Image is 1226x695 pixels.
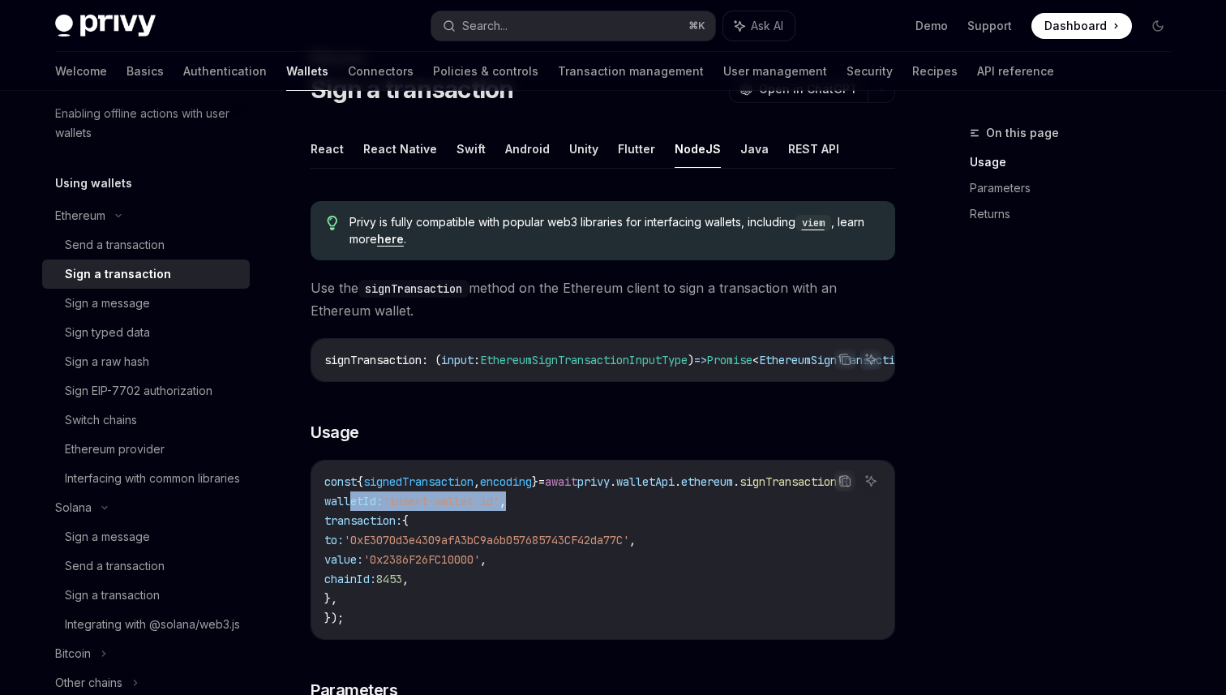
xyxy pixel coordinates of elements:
a: Transaction management [558,52,704,91]
span: : ( [422,353,441,367]
span: Promise [707,353,752,367]
a: Connectors [348,52,414,91]
a: Sign a raw hash [42,347,250,376]
div: Ethereum [55,206,105,225]
span: 8453 [376,572,402,586]
span: Dashboard [1044,18,1107,34]
span: ) [688,353,694,367]
div: Solana [55,498,92,517]
div: Sign typed data [65,323,150,342]
span: EthereumSignTransactionResponseType [759,353,986,367]
div: Sign a transaction [65,264,171,284]
a: Parameters [970,175,1184,201]
span: transaction: [324,513,402,528]
a: Sign a message [42,289,250,318]
button: Ask AI [723,11,795,41]
span: . [675,474,681,489]
span: Use the method on the Ethereum client to sign a transaction with an Ethereum wallet. [311,277,895,322]
a: Basics [126,52,164,91]
div: Sign EIP-7702 authorization [65,381,212,401]
span: Privy is fully compatible with popular web3 libraries for interfacing wallets, including , learn ... [349,214,879,247]
div: Enabling offline actions with user wallets [55,104,240,143]
span: value: [324,552,363,567]
span: Usage [311,421,359,444]
a: Welcome [55,52,107,91]
a: Support [967,18,1012,34]
a: Sign a message [42,522,250,551]
a: Switch chains [42,405,250,435]
a: Send a transaction [42,230,250,260]
span: input [441,353,474,367]
span: , [402,572,409,586]
span: => [694,353,707,367]
div: Search... [462,16,508,36]
span: : [474,353,480,367]
span: signedTransaction [363,474,474,489]
span: < [752,353,759,367]
a: Ethereum provider [42,435,250,464]
a: Dashboard [1031,13,1132,39]
button: Swift [457,130,486,168]
div: Sign a message [65,527,150,547]
span: . [733,474,739,489]
code: viem [795,215,831,231]
span: On this page [986,123,1059,143]
span: await [545,474,577,489]
button: Copy the contents from the code block [834,349,855,370]
span: , [499,494,506,508]
div: Bitcoin [55,644,91,663]
a: Wallets [286,52,328,91]
button: NodeJS [675,130,721,168]
span: { [402,513,409,528]
span: encoding [480,474,532,489]
span: chainId: [324,572,376,586]
a: Returns [970,201,1184,227]
a: Sign a transaction [42,260,250,289]
a: Sign typed data [42,318,250,347]
span: to: [324,533,344,547]
button: Flutter [618,130,655,168]
span: . [610,474,616,489]
span: privy [577,474,610,489]
span: '0xE3070d3e4309afA3bC9a6b057685743CF42da77C' [344,533,629,547]
span: signTransaction [739,474,837,489]
div: Integrating with @solana/web3.js [65,615,240,634]
a: Send a transaction [42,551,250,581]
button: Unity [569,130,598,168]
span: '0x2386F26FC10000' [363,552,480,567]
div: Other chains [55,673,122,693]
div: Send a transaction [65,556,165,576]
span: { [357,474,363,489]
a: viem [795,215,831,229]
div: Sign a message [65,294,150,313]
span: , [629,533,636,547]
button: Ask AI [860,470,881,491]
div: Send a transaction [65,235,165,255]
span: 'insert-wallet-id' [383,494,499,508]
div: Interfacing with common libraries [65,469,240,488]
a: Integrating with @solana/web3.js [42,610,250,639]
a: Interfacing with common libraries [42,464,250,493]
button: Android [505,130,550,168]
button: Ask AI [860,349,881,370]
div: Ethereum provider [65,440,165,459]
div: Sign a raw hash [65,352,149,371]
span: }, [324,591,337,606]
button: React [311,130,344,168]
a: Policies & controls [433,52,538,91]
span: ethereum [681,474,733,489]
span: , [480,552,487,567]
span: const [324,474,357,489]
code: signTransaction [358,280,469,298]
span: = [538,474,545,489]
button: Copy the contents from the code block [834,470,855,491]
span: walletApi [616,474,675,489]
span: } [532,474,538,489]
a: API reference [977,52,1054,91]
svg: Tip [327,216,338,230]
button: Toggle dark mode [1145,13,1171,39]
a: Sign a transaction [42,581,250,610]
a: Security [847,52,893,91]
a: User management [723,52,827,91]
span: , [474,474,480,489]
